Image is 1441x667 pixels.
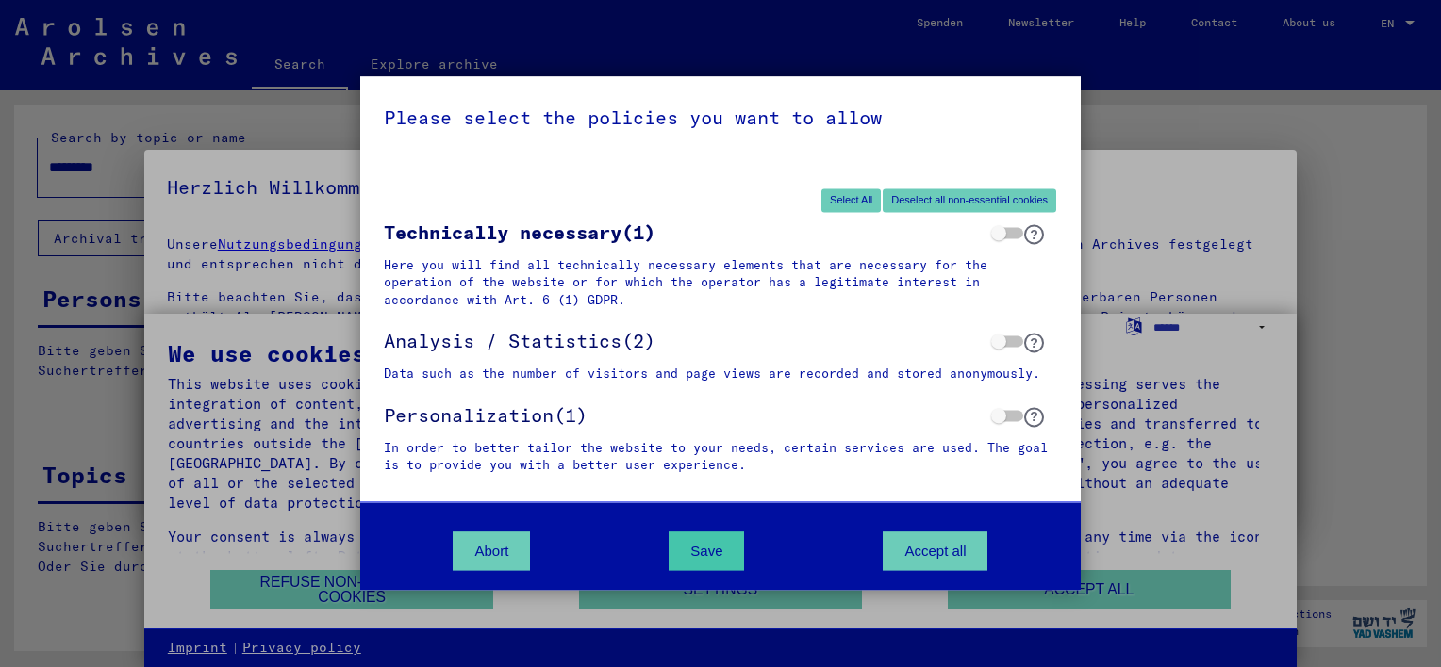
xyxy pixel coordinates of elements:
[384,330,621,353] span: Analysis / Statistics
[1024,333,1044,353] button: ?
[669,532,744,571] button: Save
[384,403,588,427] font: (1)
[384,366,1057,382] div: Data such as the number of visitors and page views are recorded and stored anonymously.
[384,105,1057,131] div: Please select the policies you want to allow
[883,188,1056,212] button: Deselect all non-essential cookies
[384,330,655,353] font: (2)
[821,188,881,212] button: Select All
[1024,224,1044,244] button: ?
[384,403,554,427] span: Personalization
[384,256,1057,308] div: Here you will find all technically necessary elements that are necessary for the operation of the...
[453,532,530,571] button: Abort
[883,532,987,571] button: Accept all
[384,439,1057,474] div: In order to better tailor the website to your needs, certain services are used. The goal is to pr...
[1024,407,1044,427] button: ?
